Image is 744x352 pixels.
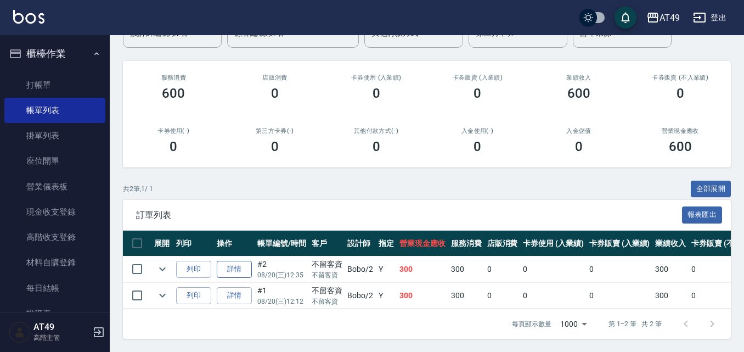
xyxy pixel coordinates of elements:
img: Person [9,321,31,343]
h3: 0 [474,86,481,101]
h2: 入金儲值 [542,127,617,135]
h3: 600 [669,139,692,154]
th: 業績收入 [652,231,689,256]
p: 08/20 (三) 12:12 [257,297,306,306]
td: 300 [448,256,484,282]
td: 0 [587,256,653,282]
th: 指定 [376,231,397,256]
p: 08/20 (三) 12:35 [257,270,306,280]
th: 展開 [151,231,173,256]
a: 材料自購登錄 [4,250,105,275]
h2: 其他付款方式(-) [339,127,414,135]
a: 營業儀表板 [4,174,105,199]
th: 帳單編號/時間 [255,231,309,256]
td: Y [376,283,397,309]
a: 打帳單 [4,72,105,98]
a: 座位開單 [4,148,105,174]
h3: 0 [170,139,177,154]
h2: 業績收入 [542,74,617,81]
h2: 卡券使用 (入業績) [339,74,414,81]
h3: 0 [271,139,279,154]
th: 卡券使用 (入業績) [520,231,587,256]
a: 排班表 [4,301,105,326]
td: 0 [484,283,521,309]
button: expand row [154,287,171,304]
p: 不留客資 [312,270,342,280]
button: save [615,7,636,29]
td: 0 [520,256,587,282]
h3: 0 [373,86,380,101]
td: 300 [397,256,448,282]
a: 掛單列表 [4,123,105,148]
th: 營業現金應收 [397,231,448,256]
button: 報表匯出 [682,206,723,224]
p: 第 1–2 筆 共 2 筆 [608,319,662,329]
td: 0 [587,283,653,309]
button: 櫃檯作業 [4,40,105,68]
div: 1000 [556,309,591,339]
a: 現金收支登錄 [4,199,105,225]
td: 0 [484,256,521,282]
th: 客戶 [309,231,345,256]
p: 每頁顯示數量 [512,319,551,329]
button: AT49 [642,7,684,29]
button: 登出 [689,8,731,28]
th: 服務消費 [448,231,484,256]
th: 列印 [173,231,214,256]
a: 詳情 [217,261,252,278]
h3: 服務消費 [136,74,211,81]
p: 共 2 筆, 1 / 1 [123,184,153,194]
button: 列印 [176,261,211,278]
th: 卡券販賣 (入業績) [587,231,653,256]
td: 300 [448,283,484,309]
h3: 600 [567,86,590,101]
th: 設計師 [345,231,376,256]
button: 全部展開 [691,181,731,198]
td: 300 [652,256,689,282]
td: 0 [520,283,587,309]
h3: 0 [677,86,684,101]
h3: 0 [474,139,481,154]
td: Bobo /2 [345,283,376,309]
h3: 0 [271,86,279,101]
h3: 0 [373,139,380,154]
h2: 第三方卡券(-) [238,127,313,135]
h5: AT49 [33,322,89,333]
button: expand row [154,261,171,277]
td: Bobo /2 [345,256,376,282]
h2: 卡券使用(-) [136,127,211,135]
a: 高階收支登錄 [4,225,105,250]
th: 店販消費 [484,231,521,256]
th: 操作 [214,231,255,256]
p: 高階主管 [33,333,89,343]
p: 不留客資 [312,297,342,306]
td: 300 [652,283,689,309]
a: 每日結帳 [4,276,105,301]
h2: 營業現金應收 [642,127,718,135]
a: 詳情 [217,287,252,304]
h3: 600 [162,86,185,101]
div: 不留客資 [312,259,342,270]
td: #1 [255,283,309,309]
h2: 店販消費 [238,74,313,81]
h3: 0 [575,139,583,154]
h2: 卡券販賣 (入業績) [440,74,515,81]
a: 帳單列表 [4,98,105,123]
img: Logo [13,10,44,24]
span: 訂單列表 [136,210,682,221]
td: Y [376,256,397,282]
a: 報表匯出 [682,209,723,220]
td: #2 [255,256,309,282]
div: 不留客資 [312,285,342,297]
td: 300 [397,283,448,309]
h2: 卡券販賣 (不入業績) [642,74,718,81]
div: AT49 [660,11,680,25]
h2: 入金使用(-) [440,127,515,135]
button: 列印 [176,287,211,304]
